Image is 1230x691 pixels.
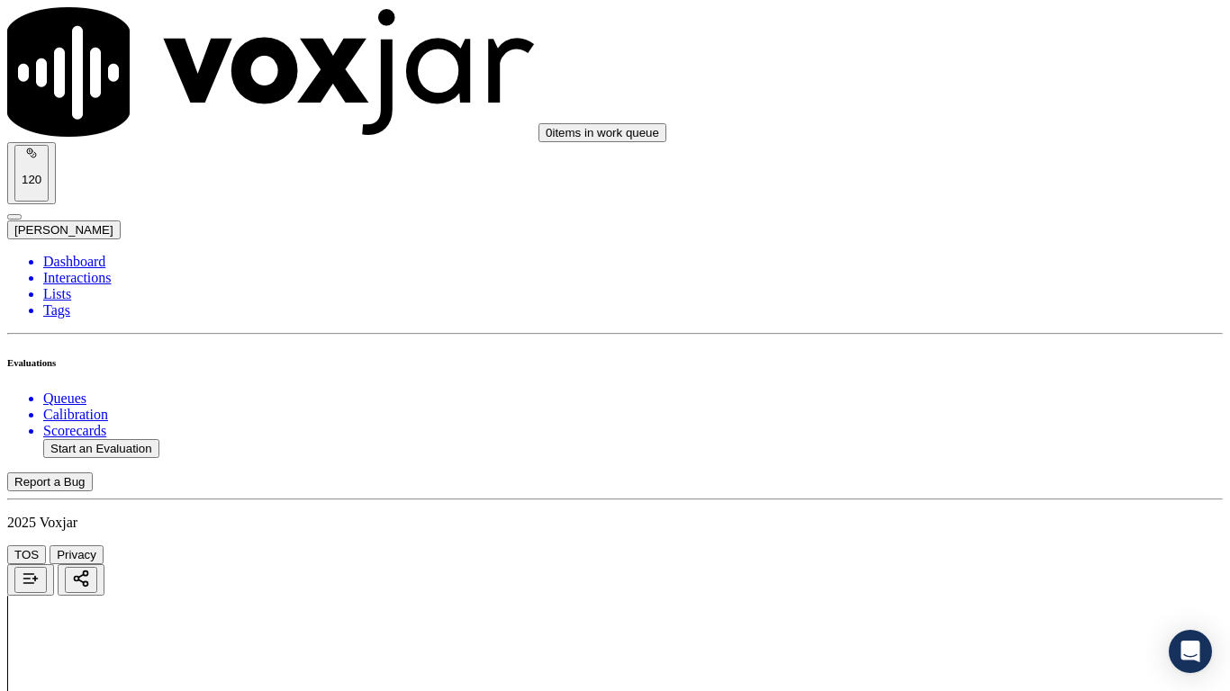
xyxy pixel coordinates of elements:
span: [PERSON_NAME] [14,223,113,237]
a: Interactions [43,270,1223,286]
button: TOS [7,545,46,564]
button: Start an Evaluation [43,439,159,458]
button: 120 [7,142,56,204]
p: 2025 Voxjar [7,515,1223,531]
a: Dashboard [43,254,1223,270]
button: 120 [14,145,49,202]
a: Calibration [43,407,1223,423]
img: voxjar logo [7,7,535,137]
h6: Evaluations [7,357,1223,368]
button: Privacy [50,545,104,564]
p: 120 [22,173,41,186]
button: Report a Bug [7,472,93,491]
a: Tags [43,302,1223,319]
a: Scorecards [43,423,1223,439]
button: [PERSON_NAME] [7,220,121,239]
a: Lists [43,286,1223,302]
div: Open Intercom Messenger [1169,630,1212,673]
a: Queues [43,390,1223,407]
button: 0items in work queue [538,123,666,142]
